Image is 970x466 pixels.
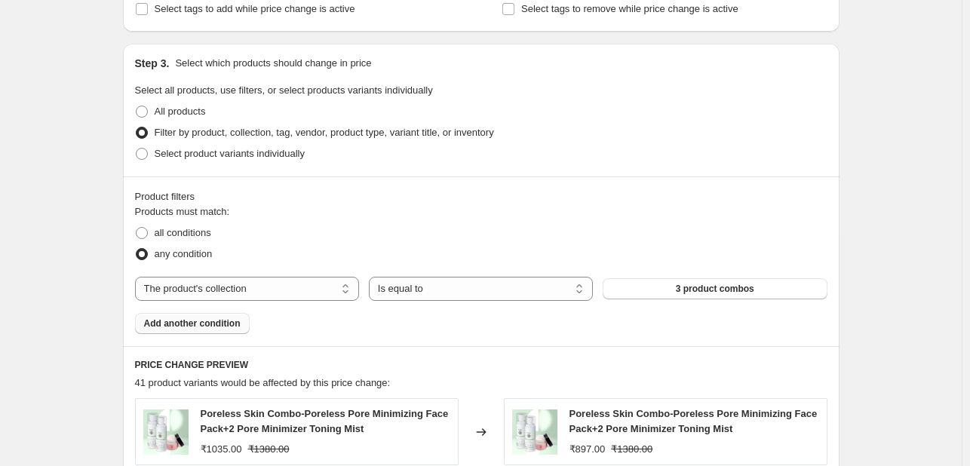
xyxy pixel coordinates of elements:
[201,442,242,457] div: ₹1035.00
[611,442,652,457] strike: ₹1380.00
[135,313,250,334] button: Add another condition
[676,283,754,295] span: 3 product combos
[135,377,391,388] span: 41 product variants would be affected by this price change:
[521,3,738,14] span: Select tags to remove while price change is active
[143,409,189,455] img: 01_9f8fdcf2-ecad-4152-8dd9-82646b65e694_80x.jpg
[512,409,557,455] img: 01_9f8fdcf2-ecad-4152-8dd9-82646b65e694_80x.jpg
[155,106,206,117] span: All products
[135,359,827,371] h6: PRICE CHANGE PREVIEW
[175,56,371,71] p: Select which products should change in price
[155,3,355,14] span: Select tags to add while price change is active
[155,248,213,259] span: any condition
[155,148,305,159] span: Select product variants individually
[248,442,290,457] strike: ₹1380.00
[155,127,494,138] span: Filter by product, collection, tag, vendor, product type, variant title, or inventory
[155,227,211,238] span: all conditions
[603,278,827,299] button: 3 product combos
[569,442,606,457] div: ₹897.00
[135,189,827,204] div: Product filters
[569,408,818,434] span: Poreless Skin Combo-Poreless Pore Minimizing Face Pack+2 Pore Minimizer Toning Mist
[144,317,241,330] span: Add another condition
[135,206,230,217] span: Products must match:
[135,56,170,71] h2: Step 3.
[135,84,433,96] span: Select all products, use filters, or select products variants individually
[201,408,449,434] span: Poreless Skin Combo-Poreless Pore Minimizing Face Pack+2 Pore Minimizer Toning Mist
